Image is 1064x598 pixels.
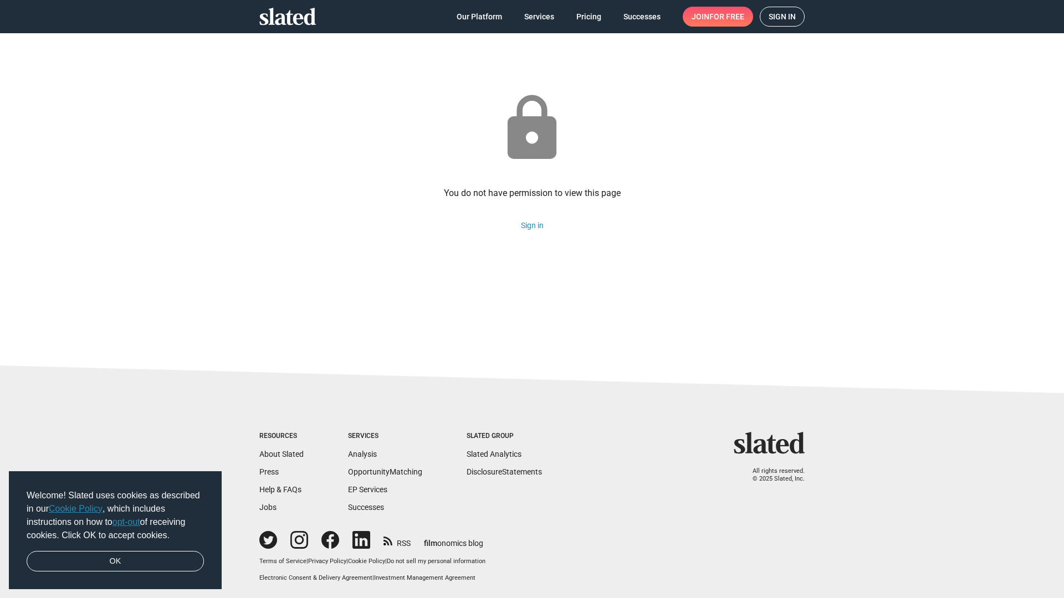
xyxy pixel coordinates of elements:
[259,432,304,441] div: Resources
[769,7,796,26] span: Sign in
[467,467,542,476] a: DisclosureStatements
[467,432,542,441] div: Slated Group
[259,467,279,476] a: Press
[49,504,103,513] a: Cookie Policy
[259,503,277,512] a: Jobs
[348,432,422,441] div: Services
[692,7,744,27] span: Join
[385,558,387,565] span: |
[9,471,222,590] div: cookieconsent
[348,485,387,494] a: EP Services
[521,221,544,230] a: Sign in
[348,450,377,458] a: Analysis
[709,7,744,27] span: for free
[615,7,669,27] a: Successes
[348,503,384,512] a: Successes
[760,7,805,27] a: Sign in
[112,517,140,527] a: opt-out
[374,574,475,581] a: Investment Management Agreement
[495,92,569,165] mat-icon: lock
[348,558,385,565] a: Cookie Policy
[259,485,301,494] a: Help & FAQs
[524,7,554,27] span: Services
[346,558,348,565] span: |
[306,558,308,565] span: |
[387,558,485,566] button: Do not sell my personal information
[308,558,346,565] a: Privacy Policy
[372,574,374,581] span: |
[515,7,563,27] a: Services
[424,529,483,549] a: filmonomics blog
[457,7,502,27] span: Our Platform
[259,450,304,458] a: About Slated
[623,7,661,27] span: Successes
[567,7,610,27] a: Pricing
[27,489,204,542] span: Welcome! Slated uses cookies as described in our , which includes instructions on how to of recei...
[424,539,437,548] span: film
[259,574,372,581] a: Electronic Consent & Delivery Agreement
[576,7,601,27] span: Pricing
[383,532,411,549] a: RSS
[448,7,511,27] a: Our Platform
[444,187,621,199] div: You do not have permission to view this page
[27,551,204,572] a: dismiss cookie message
[683,7,753,27] a: Joinfor free
[348,467,422,476] a: OpportunityMatching
[467,450,521,458] a: Slated Analytics
[259,558,306,565] a: Terms of Service
[741,467,805,483] p: All rights reserved. © 2025 Slated, Inc.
